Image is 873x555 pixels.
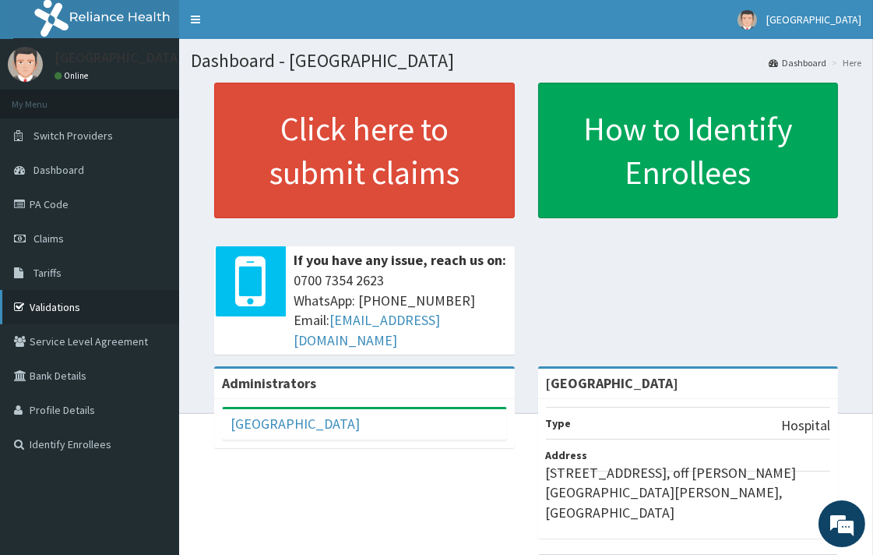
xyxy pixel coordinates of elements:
a: [EMAIL_ADDRESS][DOMAIN_NAME] [294,311,440,349]
b: Type [546,416,572,430]
a: How to Identify Enrollees [538,83,839,218]
p: Hospital [781,415,830,436]
img: User Image [8,47,43,82]
span: Claims [33,232,64,246]
a: [GEOGRAPHIC_DATA] [231,415,360,433]
p: [GEOGRAPHIC_DATA] [55,51,183,65]
strong: [GEOGRAPHIC_DATA] [546,374,679,392]
a: Dashboard [769,56,826,69]
h1: Dashboard - [GEOGRAPHIC_DATA] [191,51,861,71]
li: Here [828,56,861,69]
b: Administrators [222,374,316,392]
img: User Image [737,10,757,30]
a: Online [55,70,92,81]
span: Tariffs [33,266,62,280]
b: Address [546,448,588,462]
a: Click here to submit claims [214,83,515,218]
b: If you have any issue, reach us on: [294,251,506,269]
span: Dashboard [33,163,84,177]
span: [GEOGRAPHIC_DATA] [766,12,861,27]
span: Switch Providers [33,129,113,143]
p: [STREET_ADDRESS], off [PERSON_NAME][GEOGRAPHIC_DATA][PERSON_NAME], [GEOGRAPHIC_DATA] [546,463,831,523]
span: 0700 7354 2623 WhatsApp: [PHONE_NUMBER] Email: [294,270,507,351]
